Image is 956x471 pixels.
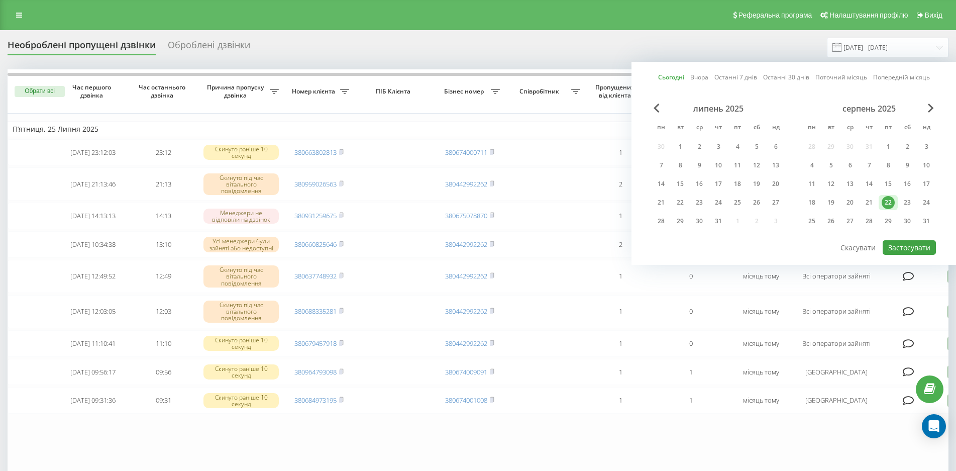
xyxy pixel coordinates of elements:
div: пт 22 серп 2025 р. [879,195,898,210]
div: вт 29 лип 2025 р. [671,214,690,229]
span: Бізнес номер [440,87,491,96]
span: ПІБ Клієнта [363,87,426,96]
td: місяць тому [726,260,796,293]
div: пн 11 серп 2025 р. [802,176,821,192]
div: 29 [674,215,687,228]
div: ср 23 лип 2025 р. [690,195,709,210]
span: Previous Month [654,104,660,113]
td: 1 [585,359,656,386]
td: [DATE] 11:10:41 [58,330,128,357]
a: Останні 7 днів [714,72,757,82]
div: 14 [863,177,876,191]
a: 380684973195 [294,396,337,405]
div: чт 24 лип 2025 р. [709,195,728,210]
div: 15 [674,177,687,191]
div: 1 [882,140,895,153]
span: Реферальна програма [738,11,812,19]
div: сб 5 лип 2025 р. [747,139,766,154]
td: 0 [656,260,726,293]
abbr: середа [692,121,707,136]
div: 15 [882,177,895,191]
div: 8 [882,159,895,172]
abbr: четвер [711,121,726,136]
div: 1 [674,140,687,153]
td: [DATE] 21:13:46 [58,167,128,201]
div: чт 14 серп 2025 р. [860,176,879,192]
td: 23:12 [128,139,198,166]
abbr: середа [842,121,858,136]
div: Скинуто раніше 10 секунд [203,336,279,351]
div: сб 16 серп 2025 р. [898,176,917,192]
td: 13:10 [128,231,198,258]
a: 380675078870 [445,211,487,220]
div: пн 25 серп 2025 р. [802,214,821,229]
div: 30 [901,215,914,228]
span: Співробітник [510,87,571,96]
td: місяць тому [726,387,796,414]
a: 380679457918 [294,339,337,348]
div: Скинуто під час вітального повідомлення [203,265,279,288]
div: ср 13 серп 2025 р. [840,176,860,192]
div: 24 [712,196,725,209]
a: 380931259675 [294,211,337,220]
div: 13 [843,177,857,191]
td: 11:10 [128,330,198,357]
div: 22 [674,196,687,209]
td: [DATE] 14:13:13 [58,203,128,229]
td: [DATE] 09:31:36 [58,387,128,414]
td: 1 [585,387,656,414]
div: 17 [712,177,725,191]
span: Next Month [928,104,934,113]
div: пт 25 лип 2025 р. [728,195,747,210]
div: сб 26 лип 2025 р. [747,195,766,210]
span: Вихід [925,11,942,19]
div: 2 [693,140,706,153]
abbr: понеділок [654,121,669,136]
div: пт 18 лип 2025 р. [728,176,747,192]
a: 380964793098 [294,367,337,376]
span: Номер клієнта [289,87,340,96]
span: Час першого дзвінка [66,83,120,99]
div: Усі менеджери були зайняті або недоступні [203,237,279,252]
div: Скинуто раніше 10 секунд [203,393,279,408]
td: 1 [585,203,656,229]
a: 380442992262 [445,307,487,316]
div: вт 19 серп 2025 р. [821,195,840,210]
a: 380442992262 [445,240,487,249]
div: пт 1 серп 2025 р. [879,139,898,154]
div: 27 [843,215,857,228]
div: пт 11 лип 2025 р. [728,158,747,173]
td: 09:56 [128,359,198,386]
div: 18 [731,177,744,191]
div: 23 [693,196,706,209]
div: пн 4 серп 2025 р. [802,158,821,173]
td: [DATE] 12:03:05 [58,295,128,328]
td: Всі оператори зайняті [796,295,877,328]
div: 30 [693,215,706,228]
a: 380674001008 [445,396,487,405]
td: 0 [656,330,726,357]
abbr: субота [749,121,764,136]
div: пн 7 лип 2025 р. [652,158,671,173]
a: 380637748932 [294,271,337,280]
div: вт 26 серп 2025 р. [821,214,840,229]
a: Поточний місяць [815,72,867,82]
div: 28 [655,215,668,228]
button: Скасувати [835,240,881,255]
a: Вчора [690,72,708,82]
td: 2 [585,231,656,258]
abbr: понеділок [804,121,819,136]
td: [GEOGRAPHIC_DATA] [796,387,877,414]
div: 4 [805,159,818,172]
td: 2 [585,167,656,201]
td: 0 [656,295,726,328]
div: 26 [824,215,837,228]
a: 380442992262 [445,179,487,189]
td: 1 [656,359,726,386]
div: чт 31 лип 2025 р. [709,214,728,229]
div: 25 [805,215,818,228]
div: 24 [920,196,933,209]
div: ср 27 серп 2025 р. [840,214,860,229]
div: вт 12 серп 2025 р. [821,176,840,192]
div: пт 8 серп 2025 р. [879,158,898,173]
